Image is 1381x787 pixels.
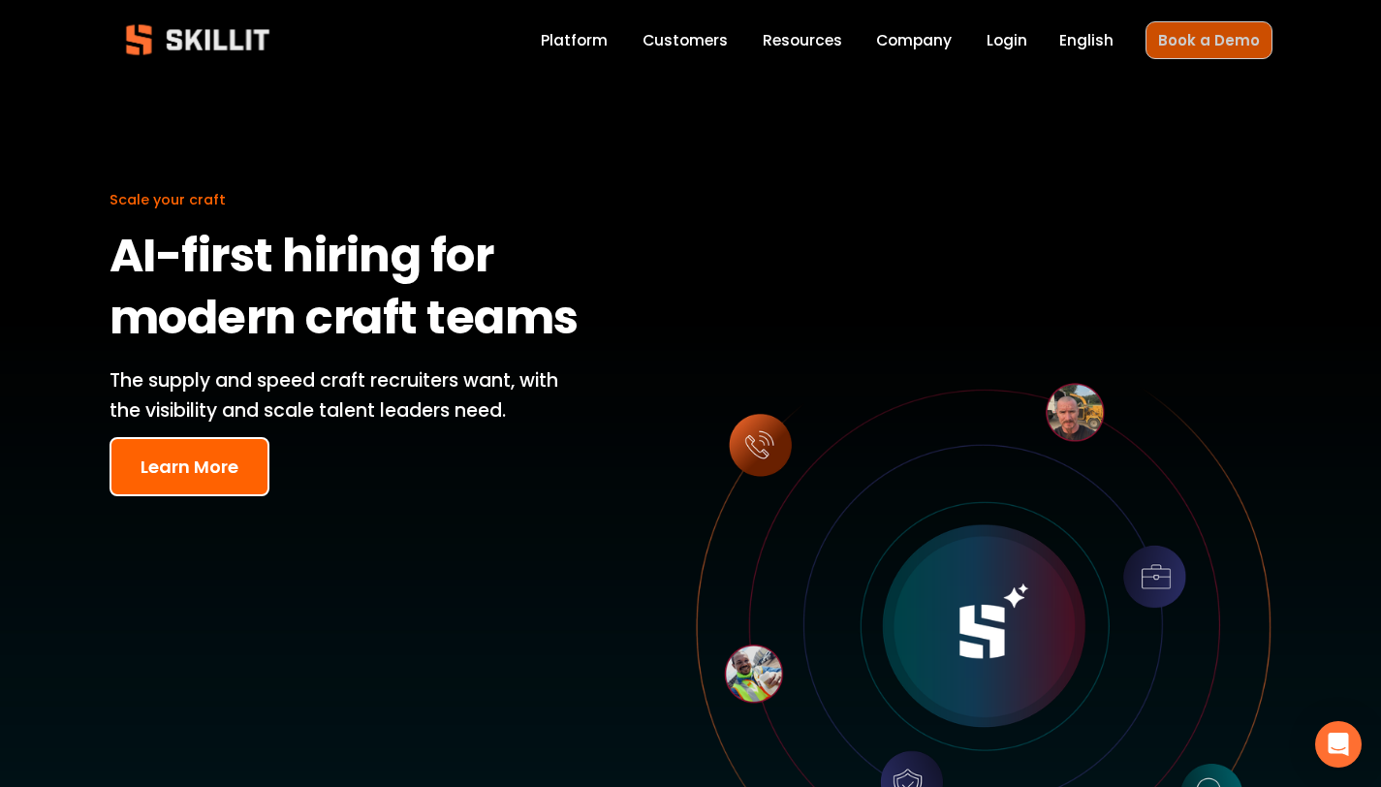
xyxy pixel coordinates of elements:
[110,437,269,496] button: Learn More
[541,27,608,53] a: Platform
[110,366,588,425] p: The supply and speed craft recruiters want, with the visibility and scale talent leaders need.
[987,27,1027,53] a: Login
[110,220,579,362] strong: AI-first hiring for modern craft teams
[643,27,728,53] a: Customers
[1059,29,1114,51] span: English
[876,27,952,53] a: Company
[110,11,286,69] img: Skillit
[1146,21,1272,59] a: Book a Demo
[1315,721,1362,768] div: Open Intercom Messenger
[763,29,842,51] span: Resources
[110,190,226,209] span: Scale your craft
[1059,27,1114,53] div: language picker
[763,27,842,53] a: folder dropdown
